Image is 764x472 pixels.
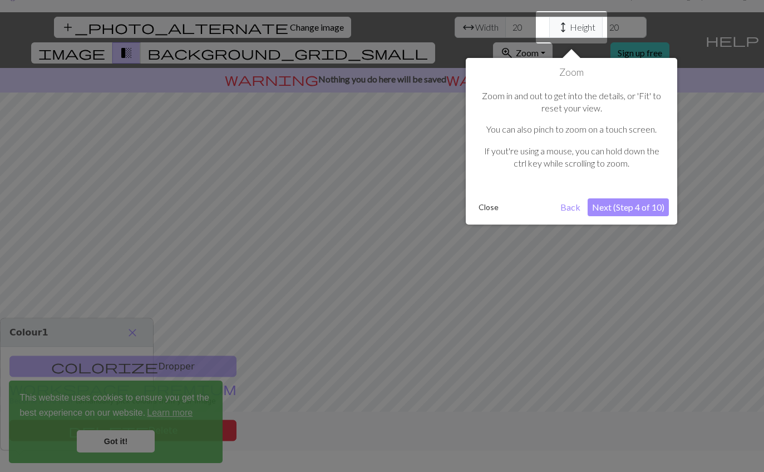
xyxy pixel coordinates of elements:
[480,90,663,115] p: Zoom in and out to get into the details, or 'Fit' to reset your view.
[588,198,669,216] button: Next (Step 4 of 10)
[480,145,663,170] p: If yout're using a mouse, you can hold down the ctrl key while scrolling to zoom.
[466,58,677,225] div: Zoom
[474,199,503,216] button: Close
[480,123,663,135] p: You can also pinch to zoom on a touch screen.
[474,66,669,79] h1: Zoom
[556,198,585,216] button: Back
